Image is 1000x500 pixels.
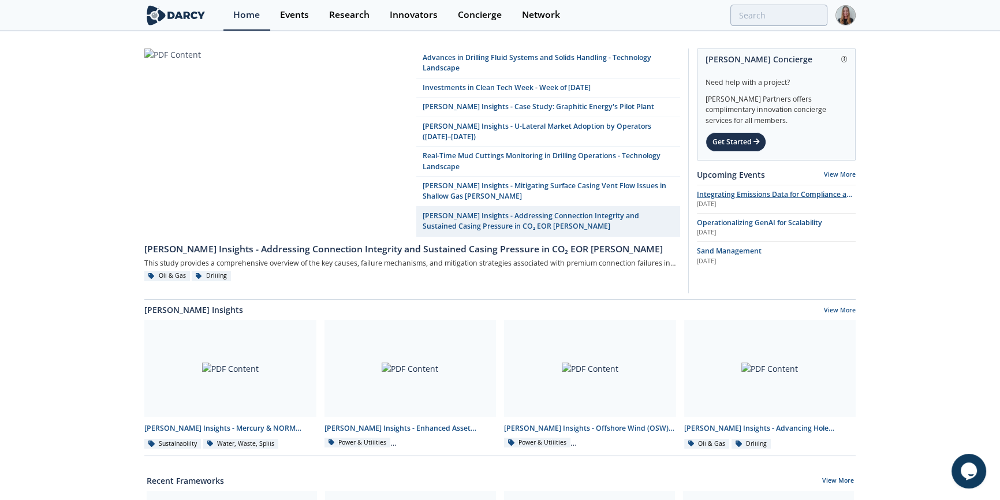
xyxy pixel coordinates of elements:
[144,423,316,434] div: [PERSON_NAME] Insights - Mercury & NORM Detection and [MEDICAL_DATA]
[684,423,856,434] div: [PERSON_NAME] Insights - Advancing Hole Cleaning with Automated Cuttings Monitoring
[324,438,391,448] div: Power & Utilities
[522,10,560,20] div: Network
[730,5,827,26] input: Advanced Search
[144,271,190,281] div: Oil & Gas
[203,439,279,449] div: Water, Waste, Spills
[697,246,856,266] a: Sand Management [DATE]
[320,320,501,450] a: PDF Content [PERSON_NAME] Insights - Enhanced Asset Management (O&M) for Onshore Wind Farms Power...
[458,10,502,20] div: Concierge
[144,237,680,256] a: [PERSON_NAME] Insights - Addressing Connection Integrity and Sustained Casing Pressure in CO₂ EOR...
[841,56,848,62] img: information.svg
[416,98,680,117] a: [PERSON_NAME] Insights - Case Study: Graphitic Energy's Pilot Plant
[684,439,730,449] div: Oil & Gas
[416,48,680,79] a: Advances in Drilling Fluid Systems and Solids Handling - Technology Landscape
[416,207,680,237] a: [PERSON_NAME] Insights - Addressing Connection Integrity and Sustained Casing Pressure in CO₂ EOR...
[952,454,988,488] iframe: chat widget
[697,218,822,227] span: Operationalizing GenAI for Scalability
[697,218,856,237] a: Operationalizing GenAI for Scalability [DATE]
[416,177,680,207] a: [PERSON_NAME] Insights - Mitigating Surface Casing Vent Flow Issues in Shallow Gas [PERSON_NAME]
[697,228,856,237] div: [DATE]
[280,10,309,20] div: Events
[329,10,370,20] div: Research
[416,117,680,147] a: [PERSON_NAME] Insights - U-Lateral Market Adoption by Operators ([DATE]–[DATE])
[706,132,766,152] div: Get Started
[732,439,771,449] div: Drilling
[144,304,243,316] a: [PERSON_NAME] Insights
[680,320,860,450] a: PDF Content [PERSON_NAME] Insights - Advancing Hole Cleaning with Automated Cuttings Monitoring O...
[233,10,260,20] div: Home
[144,256,680,271] div: This study provides a comprehensive overview of the key causes, failure mechanisms, and mitigatio...
[697,189,856,209] a: Integrating Emissions Data for Compliance and Operational Action [DATE]
[824,170,856,178] a: View More
[697,189,856,210] span: Integrating Emissions Data for Compliance and Operational Action
[192,271,231,281] div: Drilling
[706,49,847,69] div: [PERSON_NAME] Concierge
[835,5,856,25] img: Profile
[147,475,224,487] a: Recent Frameworks
[706,88,847,126] div: [PERSON_NAME] Partners offers complimentary innovation concierge services for all members.
[504,438,570,448] div: Power & Utilities
[416,147,680,177] a: Real-Time Mud Cuttings Monitoring in Drilling Operations - Technology Landscape
[822,476,854,487] a: View More
[390,10,438,20] div: Innovators
[144,242,680,256] div: [PERSON_NAME] Insights - Addressing Connection Integrity and Sustained Casing Pressure in CO₂ EOR...
[697,200,856,209] div: [DATE]
[706,69,847,88] div: Need help with a project?
[697,169,765,181] a: Upcoming Events
[324,423,497,434] div: [PERSON_NAME] Insights - Enhanced Asset Management (O&M) for Onshore Wind Farms
[697,246,762,256] span: Sand Management
[144,439,201,449] div: Sustainability
[824,306,856,316] a: View More
[504,423,676,434] div: [PERSON_NAME] Insights - Offshore Wind (OSW) and Networks
[144,5,207,25] img: logo-wide.svg
[500,320,680,450] a: PDF Content [PERSON_NAME] Insights - Offshore Wind (OSW) and Networks Power & Utilities
[416,79,680,98] a: Investments in Clean Tech Week - Week of [DATE]
[697,257,856,266] div: [DATE]
[140,320,320,450] a: PDF Content [PERSON_NAME] Insights - Mercury & NORM Detection and [MEDICAL_DATA] Sustainability W...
